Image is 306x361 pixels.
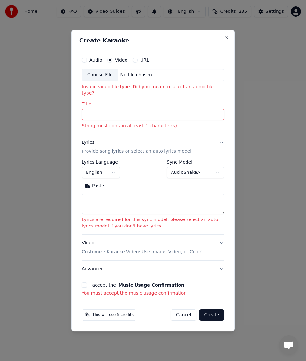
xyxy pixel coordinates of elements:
p: Customize Karaoke Video: Use Image, Video, or Color [82,249,201,255]
button: Cancel [171,309,196,321]
div: Lyrics [82,139,94,146]
p: Provide song lyrics or select an auto lyrics model [82,148,191,155]
label: Audio [89,58,102,62]
div: No file chosen [118,72,155,78]
label: Title [82,102,224,106]
button: I accept the [119,283,184,287]
button: Advanced [82,261,224,277]
label: I accept the [89,283,184,287]
div: Choose File [82,69,118,81]
span: This will use 5 credits [92,312,134,318]
h2: Create Karaoke [79,38,227,43]
p: Invalid video file type. Did you mean to select an audio file type? [82,84,224,96]
label: URL [140,58,149,62]
p: String must contain at least 1 character(s) [82,123,224,129]
label: Video [115,58,127,62]
button: Create [199,309,224,321]
label: Sync Model [167,160,224,164]
div: LyricsProvide song lyrics or select an auto lyrics model [82,160,224,234]
button: LyricsProvide song lyrics or select an auto lyrics model [82,134,224,160]
label: Lyrics Language [82,160,120,164]
p: You must accept the music usage confirmation [82,290,224,296]
p: Lyrics are required for this sync model, please select an auto lyrics model if you don't have lyrics [82,217,224,229]
button: Paste [82,181,107,191]
div: Video [82,240,201,255]
button: VideoCustomize Karaoke Video: Use Image, Video, or Color [82,235,224,260]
